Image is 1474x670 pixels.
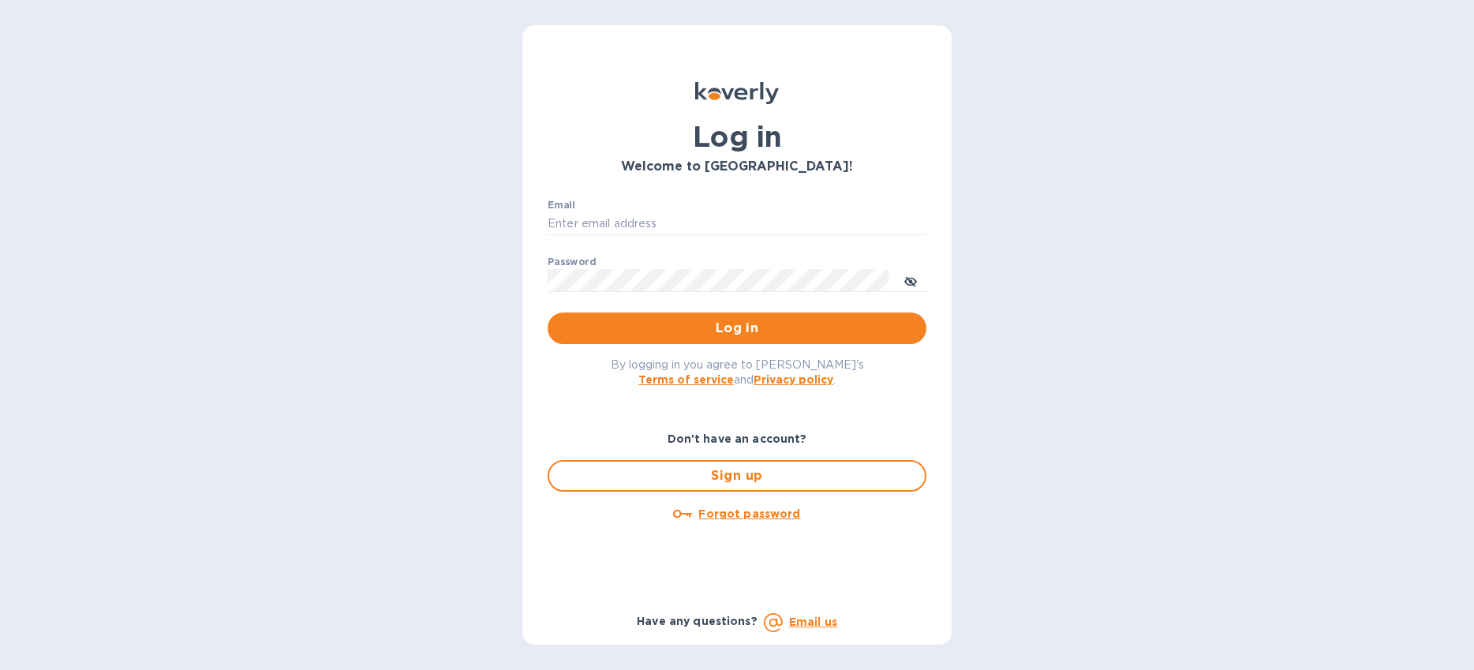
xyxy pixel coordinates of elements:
a: Email us [789,616,837,628]
button: toggle password visibility [895,264,926,296]
img: Koverly [695,82,779,104]
span: By logging in you agree to [PERSON_NAME]'s and . [611,358,864,386]
button: Log in [548,313,926,344]
b: Don't have an account? [668,432,807,445]
label: Password [548,257,596,267]
b: Have any questions? [637,615,758,627]
button: Sign up [548,460,926,492]
h3: Welcome to [GEOGRAPHIC_DATA]! [548,159,926,174]
input: Enter email address [548,212,926,236]
a: Privacy policy [754,373,833,386]
u: Forgot password [698,507,800,520]
span: Log in [560,319,914,338]
span: Sign up [562,466,912,485]
label: Email [548,200,575,210]
a: Terms of service [638,373,734,386]
h1: Log in [548,120,926,153]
